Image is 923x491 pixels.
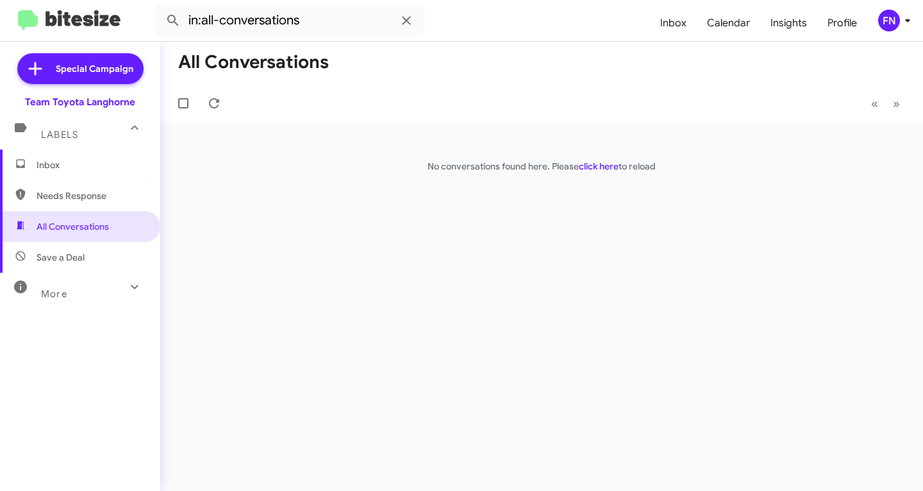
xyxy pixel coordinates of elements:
a: Insights [760,4,817,42]
div: Team Toyota Langhorne [25,96,135,108]
span: Save a Deal [37,251,85,264]
button: FN [867,10,909,31]
span: All Conversations [37,220,109,233]
span: Labels [41,129,78,141]
span: Needs Response [37,189,146,202]
a: Calendar [697,4,760,42]
span: » [893,96,900,112]
span: « [871,96,878,112]
span: Special Campaign [56,62,133,75]
a: Special Campaign [17,53,144,84]
a: Profile [817,4,867,42]
nav: Page navigation example [864,90,908,117]
a: Inbox [650,4,697,42]
a: click here [579,160,619,172]
span: Inbox [37,159,146,171]
span: More [41,288,67,300]
button: Next [885,90,908,117]
input: Search [155,5,424,36]
p: No conversations found here. Please to reload [160,160,923,173]
div: FN [878,10,900,31]
h1: All Conversations [178,52,329,73]
button: Previous [863,90,886,117]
